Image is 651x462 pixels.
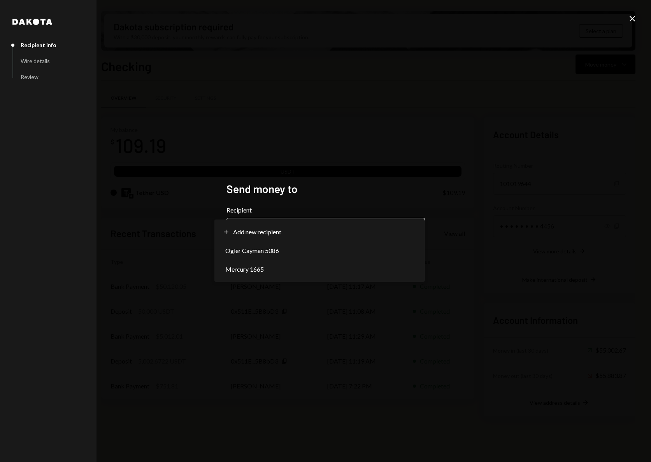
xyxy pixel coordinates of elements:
h2: Send money to [226,181,425,197]
label: Recipient [226,206,425,215]
button: Recipient [226,218,425,240]
span: Ogier Cayman 5086 [225,246,279,255]
div: Wire details [21,58,50,64]
div: Recipient info [21,42,56,48]
span: Add new recipient [233,227,281,237]
div: Review [21,74,39,80]
span: Mercury 1665 [225,265,264,274]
